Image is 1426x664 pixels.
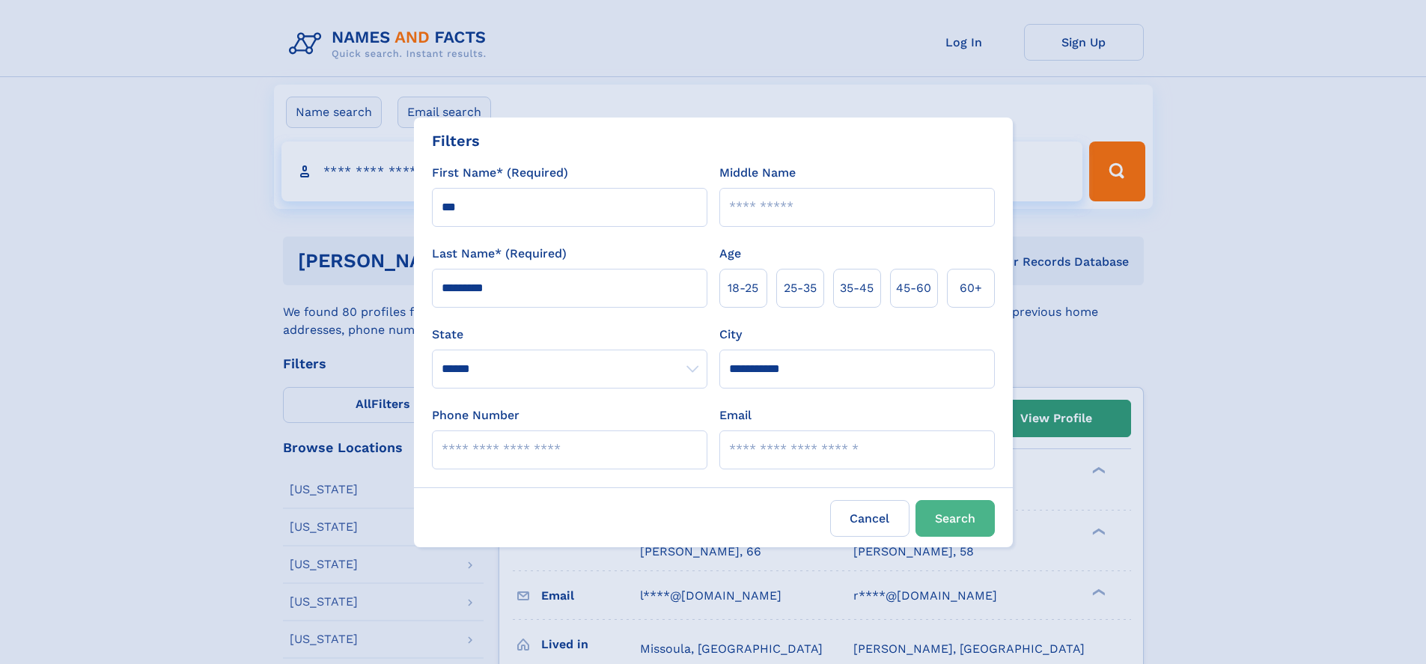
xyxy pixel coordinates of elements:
label: Email [719,406,752,424]
div: Filters [432,130,480,152]
label: Cancel [830,500,909,537]
label: Phone Number [432,406,519,424]
label: City [719,326,742,344]
label: Age [719,245,741,263]
label: State [432,326,707,344]
span: 35‑45 [840,279,874,297]
label: Middle Name [719,164,796,182]
span: 60+ [960,279,982,297]
span: 25‑35 [784,279,817,297]
label: Last Name* (Required) [432,245,567,263]
button: Search [915,500,995,537]
label: First Name* (Required) [432,164,568,182]
span: 45‑60 [896,279,931,297]
span: 18‑25 [728,279,758,297]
